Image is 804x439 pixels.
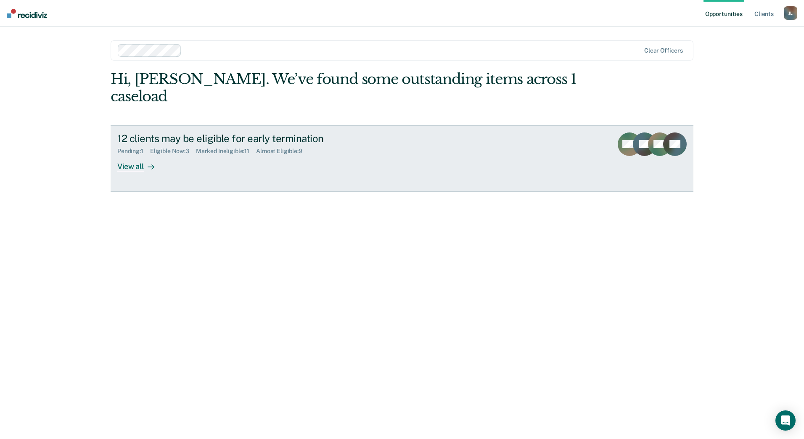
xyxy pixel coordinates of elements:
div: Eligible Now : 3 [150,148,196,155]
div: Marked Ineligible : 11 [196,148,256,155]
a: 12 clients may be eligible for early terminationPending:1Eligible Now:3Marked Ineligible:11Almost... [111,125,693,192]
div: Hi, [PERSON_NAME]. We’ve found some outstanding items across 1 caseload [111,71,577,105]
div: View all [117,155,164,171]
div: 12 clients may be eligible for early termination [117,132,413,145]
img: Recidiviz [7,9,47,18]
div: Open Intercom Messenger [775,410,796,431]
div: Pending : 1 [117,148,150,155]
div: J L [784,6,797,20]
div: Almost Eligible : 9 [256,148,309,155]
div: Clear officers [644,47,683,54]
button: JL [784,6,797,20]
